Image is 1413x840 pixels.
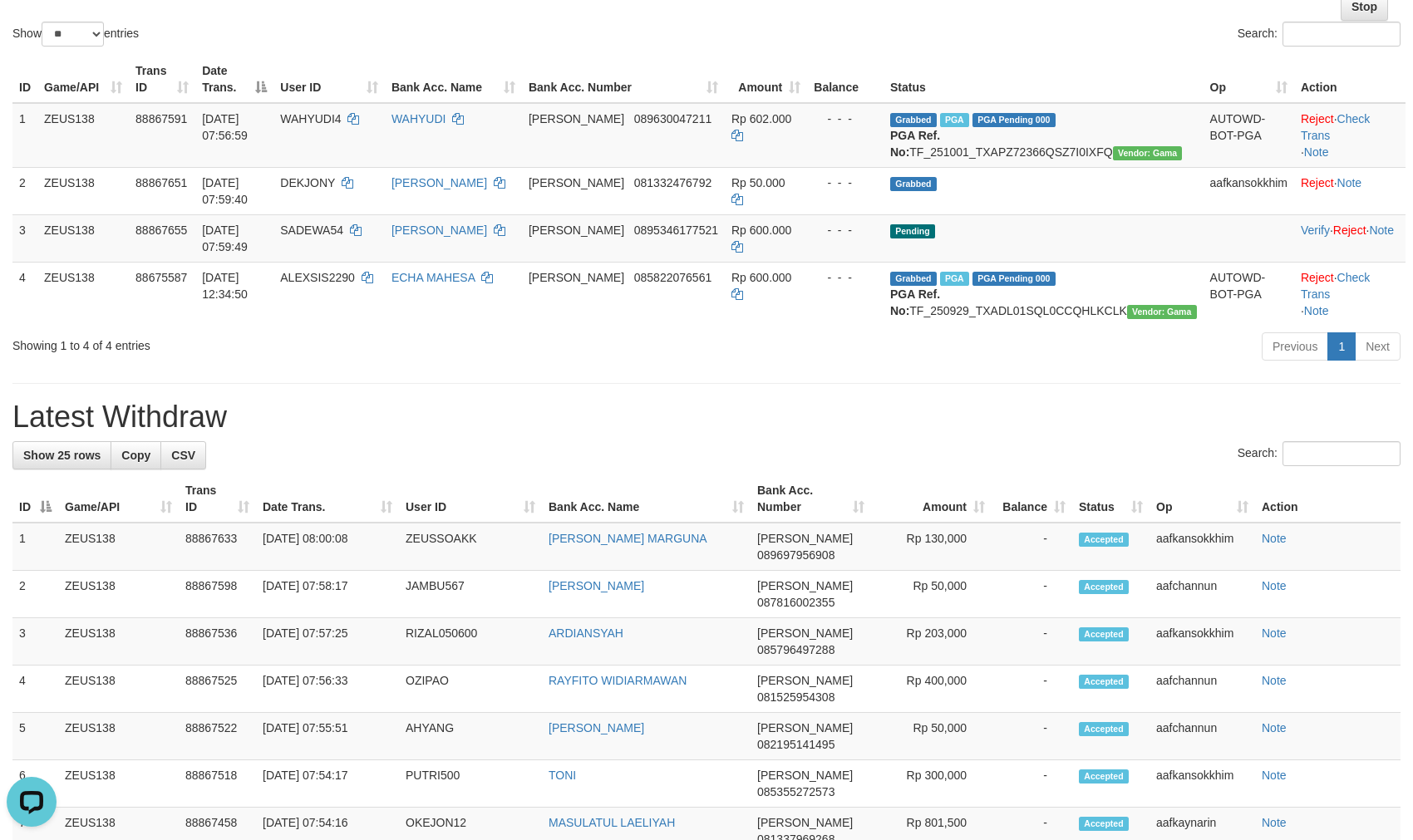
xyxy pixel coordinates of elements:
a: Note [1262,579,1287,592]
a: Next [1355,332,1401,361]
span: Copy [121,449,150,462]
th: Amount: activate to sort column ascending [725,56,807,103]
label: Search: [1238,441,1401,466]
a: Note [1262,721,1287,734]
span: Accepted [1079,533,1129,547]
span: Accepted [1079,627,1129,641]
td: aafkansokkhim [1204,167,1294,214]
span: [PERSON_NAME] [529,176,624,189]
button: Open LiveChat chat widget [7,7,57,56]
a: Note [1262,816,1287,829]
td: - [992,713,1072,760]
span: Marked by aafkaynarin [940,113,969,127]
span: Copy 081332476792 to clipboard [634,176,711,189]
td: Rp 50,000 [871,571,992,618]
span: [DATE] 07:56:59 [202,112,248,142]
th: Game/API: activate to sort column ascending [58,475,179,523]
span: Marked by aafpengsreynich [940,272,969,286]
span: Copy 089630047211 to clipboard [634,112,711,125]
a: Previous [1262,332,1328,361]
span: Grabbed [890,113,937,127]
th: Amount: activate to sort column ascending [871,475,992,523]
td: 4 [12,666,58,713]
td: aafkansokkhim [1150,523,1255,571]
th: ID [12,56,37,103]
td: AUTOWD-BOT-PGA [1204,103,1294,168]
td: AUTOWD-BOT-PGA [1204,262,1294,326]
span: CSV [171,449,195,462]
a: Check Trans [1301,112,1370,142]
th: Action [1294,56,1406,103]
td: [DATE] 07:55:51 [256,713,399,760]
td: - [992,760,1072,808]
td: 1 [12,103,37,168]
span: 88867591 [135,112,187,125]
th: Trans ID: activate to sort column ascending [179,475,256,523]
span: ALEXSIS2290 [280,271,355,284]
a: Note [1262,532,1287,545]
span: Vendor URL: https://trx31.1velocity.biz [1127,305,1197,319]
th: User ID: activate to sort column ascending [399,475,542,523]
span: [PERSON_NAME] [757,626,853,640]
a: [PERSON_NAME] MARGUNA [549,532,707,545]
th: ID: activate to sort column descending [12,475,58,523]
span: Accepted [1079,580,1129,594]
a: [PERSON_NAME] [391,224,487,237]
span: [PERSON_NAME] [757,769,853,782]
span: [PERSON_NAME] [757,721,853,734]
a: Reject [1301,271,1334,284]
td: 88867598 [179,571,256,618]
th: Balance [807,56,884,103]
td: 5 [12,713,58,760]
b: PGA Ref. No: [890,287,940,317]
div: - - - [814,269,877,286]
span: Copy 087816002355 to clipboard [757,596,835,609]
td: aafkansokkhim [1150,618,1255,666]
span: 88867655 [135,224,187,237]
span: DEKJONY [280,176,335,189]
td: [DATE] 07:54:17 [256,760,399,808]
td: ZEUS138 [58,666,179,713]
a: Note [1262,626,1287,640]
td: 2 [12,167,37,214]
a: Note [1262,769,1287,782]
a: WAHYUDI [391,112,446,125]
th: Status [884,56,1204,103]
td: ZEUS138 [37,214,129,262]
td: OZIPAO [399,666,542,713]
td: 88867536 [179,618,256,666]
a: MASULATUL LAELIYAH [549,816,675,829]
a: Note [1304,145,1329,159]
td: - [992,571,1072,618]
a: CSV [160,441,206,469]
label: Search: [1238,22,1401,47]
td: aafchannun [1150,571,1255,618]
th: Bank Acc. Number: activate to sort column ascending [522,56,725,103]
a: Show 25 rows [12,441,111,469]
span: Copy 082195141495 to clipboard [757,738,835,751]
a: Note [1337,176,1362,189]
td: ZEUS138 [58,523,179,571]
input: Search: [1283,22,1401,47]
span: WAHYUDI4 [280,112,341,125]
th: Status: activate to sort column ascending [1072,475,1150,523]
span: [DATE] 07:59:49 [202,224,248,253]
span: Grabbed [890,177,937,191]
td: ZEUSSOAKK [399,523,542,571]
td: aafkansokkhim [1150,760,1255,808]
a: 1 [1327,332,1356,361]
td: Rp 50,000 [871,713,992,760]
th: Bank Acc. Name: activate to sort column ascending [542,475,751,523]
a: Reject [1301,112,1334,125]
span: PGA Pending [972,113,1056,127]
td: ZEUS138 [37,262,129,326]
th: Game/API: activate to sort column ascending [37,56,129,103]
span: Rp 602.000 [731,112,791,125]
td: 6 [12,760,58,808]
td: Rp 400,000 [871,666,992,713]
th: Bank Acc. Name: activate to sort column ascending [385,56,522,103]
td: RIZAL050600 [399,618,542,666]
span: Copy 085796497288 to clipboard [757,643,835,656]
th: Balance: activate to sort column ascending [992,475,1072,523]
a: RAYFITO WIDIARMAWAN [549,674,687,687]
